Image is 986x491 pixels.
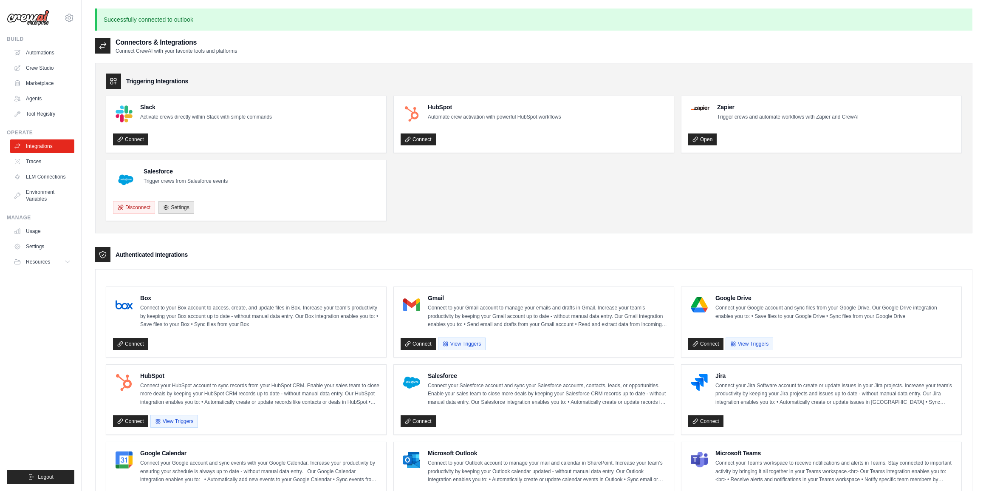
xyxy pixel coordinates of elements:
a: Connect [688,338,723,350]
a: Agents [10,92,74,105]
a: Connect [401,133,436,145]
img: Slack Logo [116,105,133,122]
a: Environment Variables [10,185,74,206]
p: Connect your Teams workspace to receive notifications and alerts in Teams. Stay connected to impo... [715,459,955,484]
a: Connect [113,338,148,350]
p: Trigger crews and automate workflows with Zapier and CrewAI [717,113,859,122]
p: Connect your Google account and sync events with your Google Calendar. Increase your productivity... [140,459,379,484]
a: Usage [10,224,74,238]
a: Crew Studio [10,61,74,75]
h4: Microsoft Outlook [428,449,667,457]
a: Marketplace [10,77,74,90]
h4: HubSpot [140,372,379,380]
button: Logout [7,470,74,484]
p: Connect to your Box account to access, create, and update files in Box. Increase your team’s prod... [140,304,379,329]
div: Build [7,36,74,43]
a: LLM Connections [10,170,74,184]
a: Connect [401,338,436,350]
p: Connect your Jira Software account to create or update issues in your Jira projects. Increase you... [715,382,955,407]
img: Google Drive Logo [691,296,708,313]
p: Connect to your Outlook account to manage your mail and calendar in SharePoint. Increase your tea... [428,459,667,484]
img: Microsoft Outlook Logo [403,451,420,468]
a: Settings [10,240,74,253]
a: Automations [10,46,74,60]
a: Connect [113,133,148,145]
p: Activate crews directly within Slack with simple commands [140,113,272,122]
h4: Salesforce [144,167,228,176]
a: Connect [113,415,148,427]
span: Logout [38,474,54,480]
button: View Triggers [438,338,486,350]
p: Connect your HubSpot account to sync records from your HubSpot CRM. Enable your sales team to clo... [140,382,379,407]
button: Disconnect [113,201,155,214]
h4: Box [140,294,379,302]
h4: Google Calendar [140,449,379,457]
h4: Google Drive [715,294,955,302]
h3: Triggering Integrations [126,77,188,85]
button: View Triggers [726,338,773,350]
p: Connect to your Gmail account to manage your emails and drafts in Gmail. Increase your team’s pro... [428,304,667,329]
h4: Microsoft Teams [715,449,955,457]
img: Box Logo [116,296,133,313]
a: Connect [401,415,436,427]
h4: Zapier [717,103,859,111]
h4: Salesforce [428,372,667,380]
p: Connect your Google account and sync files from your Google Drive. Our Google Drive integration e... [715,304,955,321]
img: HubSpot Logo [403,105,420,122]
p: Successfully connected to outlook [95,9,972,31]
a: Tool Registry [10,107,74,121]
span: Resources [26,258,50,265]
img: Google Calendar Logo [116,451,133,468]
p: Connect your Salesforce account and sync your Salesforce accounts, contacts, leads, or opportunit... [428,382,667,407]
img: Salesforce Logo [116,170,136,190]
button: Resources [10,255,74,269]
img: Microsoft Teams Logo [691,451,708,468]
a: Traces [10,155,74,168]
img: Gmail Logo [403,296,420,313]
img: Logo [7,10,49,26]
div: Operate [7,129,74,136]
div: Manage [7,214,74,221]
h2: Connectors & Integrations [116,37,237,48]
a: Settings [158,201,194,214]
button: View Triggers [150,415,198,428]
p: Trigger crews from Salesforce events [144,177,228,186]
img: Jira Logo [691,374,708,391]
p: Connect CrewAI with your favorite tools and platforms [116,48,237,54]
h3: Authenticated Integrations [116,250,188,259]
p: Automate crew activation with powerful HubSpot workflows [428,113,561,122]
a: Integrations [10,139,74,153]
a: Connect [688,415,723,427]
a: Open [688,133,717,145]
h4: Slack [140,103,272,111]
img: Zapier Logo [691,105,709,111]
img: Salesforce Logo [403,374,420,391]
h4: Jira [715,372,955,380]
img: HubSpot Logo [116,374,133,391]
h4: HubSpot [428,103,561,111]
h4: Gmail [428,294,667,302]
